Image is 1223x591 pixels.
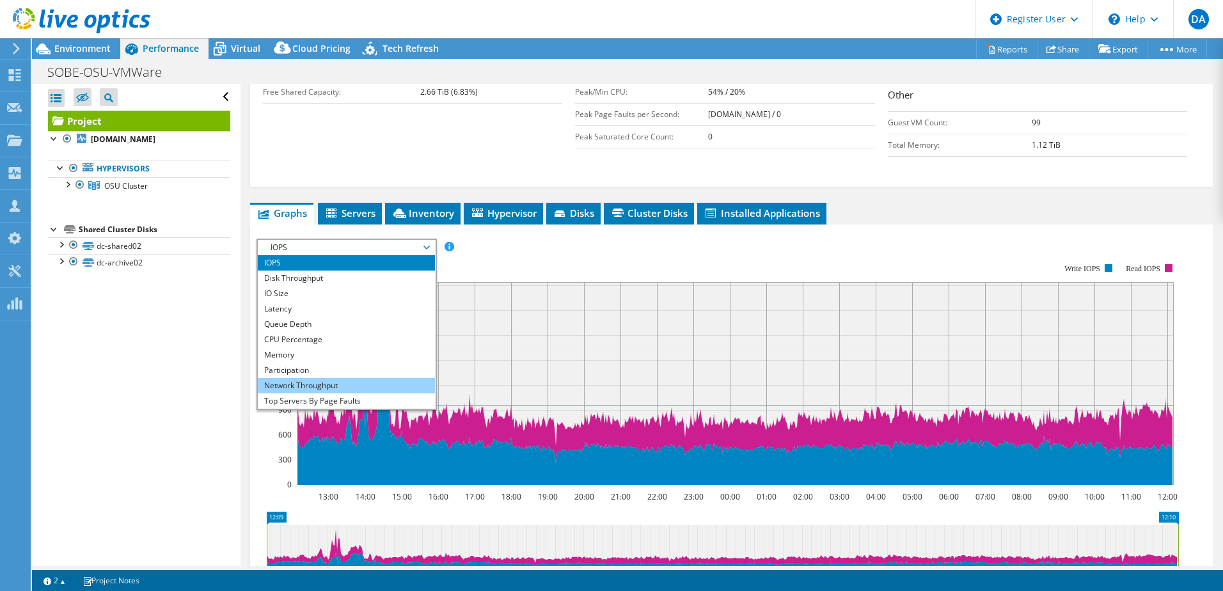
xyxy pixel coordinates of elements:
text: 05:00 [902,491,922,502]
a: Share [1037,39,1089,59]
li: Network Throughput [258,378,435,393]
text: 0 [287,479,292,490]
span: Servers [324,207,375,219]
text: Write IOPS [1064,264,1100,273]
span: Cluster Disks [610,207,688,219]
text: 16:00 [428,491,448,502]
span: Graphs [256,207,307,219]
a: More [1148,39,1207,59]
li: Latency [258,301,435,317]
text: 10:00 [1084,491,1104,502]
b: 1.12 TiB [1032,139,1061,150]
a: Hypervisors [48,161,230,177]
text: 02:00 [793,491,812,502]
li: CPU Percentage [258,332,435,347]
text: 17:00 [464,491,484,502]
text: 08:00 [1011,491,1031,502]
td: Total Memory: [888,134,1032,156]
span: DA [1188,9,1209,29]
span: Cloud Pricing [292,42,351,54]
td: Guest VM Count: [888,111,1032,134]
b: 2.66 TiB (6.83%) [420,86,478,97]
text: 18:00 [501,491,521,502]
b: 54% / 20% [708,86,745,97]
li: Memory [258,347,435,363]
text: 21:00 [610,491,630,502]
b: 0 [708,131,713,142]
text: 01:00 [756,491,776,502]
a: OSU Cluster [48,177,230,194]
span: IOPS [264,240,429,255]
b: 99 [1032,117,1041,128]
text: 22:00 [647,491,667,502]
li: Participation [258,363,435,378]
td: Peak/Min CPU: [575,81,708,103]
a: Reports [976,39,1038,59]
span: Performance [143,42,199,54]
svg: \n [1109,13,1120,25]
span: Virtual [231,42,260,54]
text: 300 [278,454,292,465]
text: Read IOPS [1126,264,1160,273]
span: Environment [54,42,111,54]
a: Project [48,111,230,131]
text: 11:00 [1121,491,1140,502]
span: Inventory [391,207,454,219]
text: 00:00 [720,491,739,502]
text: 20:00 [574,491,594,502]
td: Peak Saturated Core Count: [575,125,708,148]
text: 06:00 [938,491,958,502]
text: 09:00 [1048,491,1068,502]
h1: SOBE-OSU-VMWare [42,65,182,79]
text: 04:00 [865,491,885,502]
li: IO Size [258,286,435,301]
span: Tech Refresh [383,42,439,54]
text: 12:00 [1157,491,1177,502]
b: [DOMAIN_NAME] / 0 [708,109,781,120]
text: 23:00 [683,491,703,502]
td: Free Shared Capacity: [263,81,420,103]
a: Project Notes [74,572,148,588]
text: 14:00 [355,491,375,502]
h3: Other [888,88,1187,105]
a: dc-shared02 [48,237,230,254]
li: IOPS [258,255,435,271]
a: [DOMAIN_NAME] [48,131,230,148]
li: Disk Throughput [258,271,435,286]
b: [DOMAIN_NAME] [91,134,155,145]
text: 13:00 [318,491,338,502]
span: Disks [553,207,594,219]
td: Peak Page Faults per Second: [575,103,708,125]
span: Hypervisor [470,207,537,219]
span: Installed Applications [704,207,820,219]
text: 15:00 [391,491,411,502]
text: 07:00 [975,491,995,502]
text: 19:00 [537,491,557,502]
a: Export [1089,39,1148,59]
text: 03:00 [829,491,849,502]
a: 2 [35,572,74,588]
text: 600 [278,429,292,440]
span: OSU Cluster [104,180,148,191]
a: dc-archive02 [48,254,230,271]
li: Queue Depth [258,317,435,332]
li: Top Servers By Page Faults [258,393,435,409]
div: Shared Cluster Disks [79,222,230,237]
